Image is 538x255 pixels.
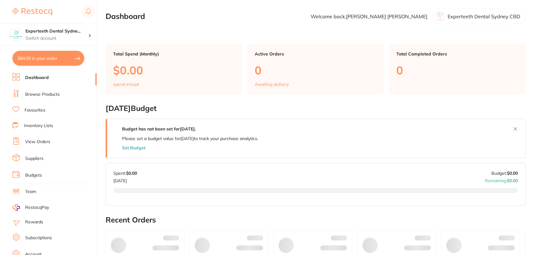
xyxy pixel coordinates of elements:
p: $0.00 [113,64,235,77]
p: 0 [255,64,376,77]
strong: $0.00 [507,178,518,183]
p: [DATE] [113,176,137,183]
p: Awaiting delivery [255,82,289,87]
span: RestocqPay [25,204,49,211]
p: Experteeth Dental Sydney CBD [448,14,520,19]
button: $84.00 in your order [12,51,84,66]
p: Remaining: [485,176,518,183]
p: Active Orders [255,51,376,56]
a: Budgets [25,172,42,178]
a: View Orders [25,139,50,145]
a: Browse Products [25,91,60,98]
a: Inventory Lists [24,123,53,129]
p: Please set a budget value for [DATE] to track your purchase analytics. [122,136,258,141]
p: Budget: [491,171,518,176]
p: Total Spend (Monthly) [113,51,235,56]
strong: Budget has not been set for [DATE] . [122,126,196,132]
a: Restocq Logo [12,5,52,19]
img: Restocq Logo [12,8,52,15]
p: Welcome back, [PERSON_NAME] [PERSON_NAME] [311,14,427,19]
h2: Dashboard [106,12,145,21]
img: RestocqPay [12,204,20,211]
button: Set Budget [122,145,145,150]
p: Switch account [25,35,88,42]
a: Subscriptions [25,235,52,241]
a: Rewards [25,219,43,225]
a: Favourites [25,107,45,113]
h2: Recent Orders [106,216,526,224]
a: Total Completed Orders0 [389,44,526,94]
a: Active Orders0Awaiting delivery [247,44,384,94]
img: Experteeth Dental Sydney CBD [10,29,22,41]
strong: $0.00 [507,170,518,176]
a: Dashboard [25,75,49,81]
a: Total Spend (Monthly)$0.00spend inSept [106,44,242,94]
p: Total Completed Orders [396,51,518,56]
h4: Experteeth Dental Sydney CBD [25,28,88,34]
strong: $0.00 [126,170,137,176]
h2: [DATE] Budget [106,104,526,113]
a: Suppliers [25,156,43,162]
a: Team [25,189,36,195]
p: 0 [396,64,518,77]
p: spend in Sept [113,82,139,87]
a: RestocqPay [12,204,49,211]
p: Spent: [113,171,137,176]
